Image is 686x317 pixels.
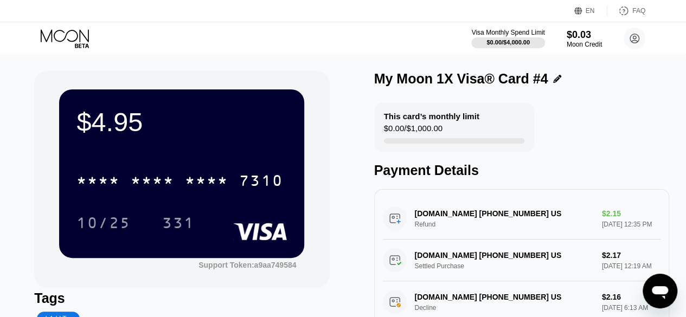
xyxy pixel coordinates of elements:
div: 10/25 [76,216,131,233]
div: Support Token: a9aa749584 [198,261,296,269]
div: $0.00 / $1,000.00 [384,124,443,138]
div: My Moon 1X Visa® Card #4 [374,71,548,87]
div: Payment Details [374,163,669,178]
div: Visa Monthly Spend Limit [471,29,544,36]
div: EN [574,5,607,16]
div: This card’s monthly limit [384,112,479,121]
div: Moon Credit [567,41,602,48]
div: EN [586,7,595,15]
div: $0.03Moon Credit [567,29,602,48]
div: Support Token:a9aa749584 [198,261,296,269]
div: FAQ [632,7,645,15]
iframe: Button to launch messaging window [643,274,677,308]
div: 7310 [239,173,283,191]
div: 331 [154,209,203,236]
div: $0.03 [567,29,602,41]
div: FAQ [607,5,645,16]
div: 331 [162,216,195,233]
div: 10/25 [68,209,139,236]
div: Visa Monthly Spend Limit$0.00/$4,000.00 [471,29,544,48]
div: $4.95 [76,107,287,137]
div: $0.00 / $4,000.00 [486,39,530,46]
div: Tags [34,290,329,306]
